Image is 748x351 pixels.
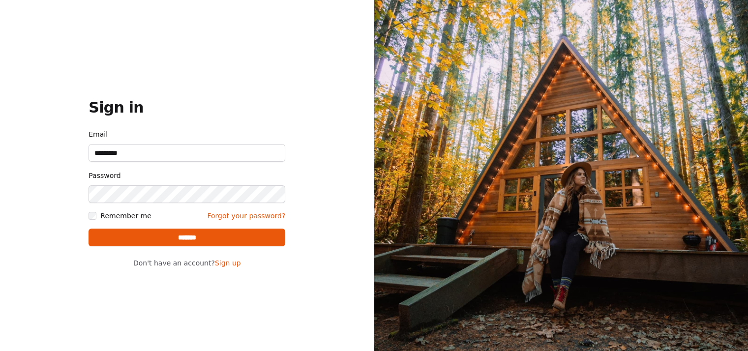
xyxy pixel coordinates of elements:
label: Email [89,128,285,140]
a: Forgot your password? [207,211,285,221]
h1: Sign in [89,99,285,117]
a: Sign up [215,259,241,267]
p: Don't have an account? [89,258,285,268]
label: Remember me [100,211,151,221]
label: Password [89,170,285,181]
